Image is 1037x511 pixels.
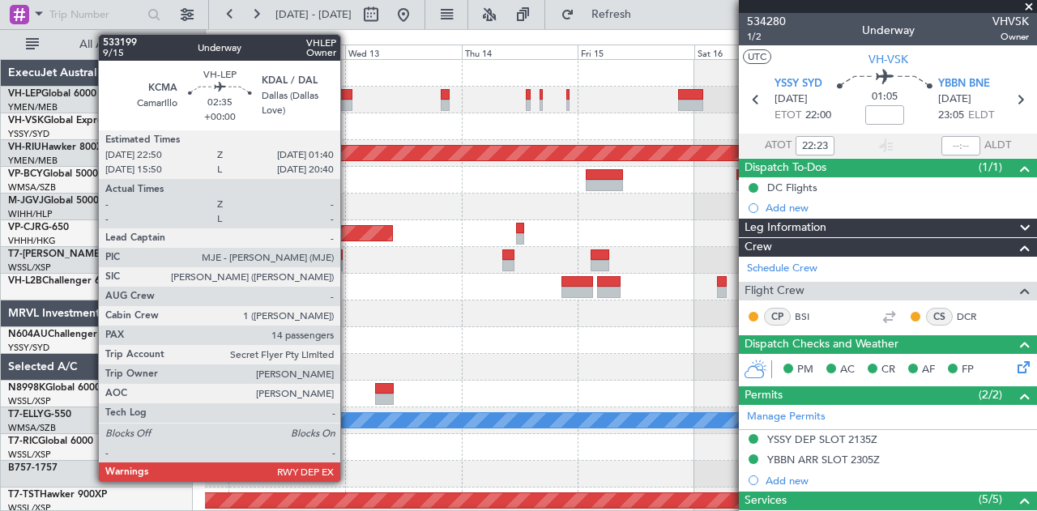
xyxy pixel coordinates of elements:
span: YBBN BNE [938,76,990,92]
span: ALDT [984,138,1011,154]
a: B757-1757 [8,463,58,473]
div: Wed 13 [345,45,462,59]
span: [DATE] [938,92,971,108]
div: Planned Maint [GEOGRAPHIC_DATA] ([GEOGRAPHIC_DATA]) [155,248,410,272]
span: 23:05 [938,108,964,124]
a: M-JGVJGlobal 5000 [8,196,99,206]
div: Fri 15 [578,45,694,59]
span: 01:05 [872,89,898,105]
span: Dispatch Checks and Weather [745,335,898,354]
span: Dispatch To-Dos [745,159,826,177]
a: WIHH/HLP [8,208,53,220]
a: VHHH/HKG [8,235,56,247]
button: Refresh [553,2,651,28]
span: AF [922,362,935,378]
a: YSSY/SYD [8,342,49,354]
span: N8998K [8,383,45,393]
a: VH-LEPGlobal 6000 [8,89,96,99]
a: DCR [957,309,993,324]
span: YSSY SYD [775,76,822,92]
a: T7-[PERSON_NAME]Global 7500 [8,249,157,259]
a: VH-VSKGlobal Express XRS [8,116,133,126]
a: VP-BCYGlobal 5000 [8,169,98,179]
div: [DATE] [208,32,236,46]
span: (1/1) [979,159,1002,176]
span: (2/2) [979,386,1002,403]
a: YMEN/MEB [8,155,58,167]
button: UTC [743,49,771,64]
div: YBBN ARR SLOT 2305Z [767,453,880,466]
span: 534280 [747,13,786,30]
span: T7-ELLY [8,410,44,419]
span: T7-RIC [8,436,38,446]
a: WSSL/XSP [8,262,51,274]
div: CS [926,308,953,326]
span: VP-BCY [8,169,43,179]
div: DC Flights [767,181,817,194]
button: All Aircraft [18,32,176,57]
span: VH-VSK [868,51,908,68]
a: WMSA/SZB [8,422,56,434]
span: 22:00 [805,108,831,124]
a: YMEN/MEB [8,101,58,113]
div: Add new [766,474,1029,488]
input: --:-- [796,136,834,155]
span: VP-CJR [8,223,41,232]
span: (5/5) [979,491,1002,508]
a: N604AUChallenger 604 [8,330,117,339]
a: T7-TSTHawker 900XP [8,490,107,500]
span: ATOT [765,138,792,154]
a: WSSL/XSP [8,395,51,407]
div: CP [764,308,791,326]
span: Permits [745,386,783,405]
span: AC [840,362,855,378]
div: Underway [862,22,915,39]
span: Refresh [578,9,646,20]
span: Flight Crew [745,282,804,300]
a: N8998KGlobal 6000 [8,383,100,393]
input: Trip Number [49,2,143,27]
span: N604AU [8,330,48,339]
span: B757-1 [8,463,41,473]
div: YSSY DEP SLOT 2135Z [767,432,877,446]
a: Manage Permits [747,409,826,425]
a: YSSY/SYD [8,128,49,140]
input: --:-- [941,136,980,155]
a: T7-ELLYG-550 [8,410,71,419]
span: [DATE] [775,92,808,108]
span: VH-LEP [8,89,41,99]
div: Sat 16 [694,45,811,59]
a: VP-CJRG-650 [8,223,69,232]
span: CR [881,362,895,378]
span: FP [962,362,974,378]
div: Thu 14 [462,45,578,59]
div: Tue 12 [228,45,345,59]
span: Leg Information [745,219,826,237]
span: VHVSK [992,13,1029,30]
span: ELDT [968,108,994,124]
span: VH-L2B [8,276,42,286]
span: ETOT [775,108,801,124]
a: T7-RICGlobal 6000 [8,436,93,446]
span: 1/2 [747,30,786,44]
span: T7-[PERSON_NAME] [8,249,102,259]
span: PM [797,362,813,378]
a: WSSL/XSP [8,449,51,461]
span: VH-RIU [8,143,41,152]
span: All Aircraft [42,39,171,50]
span: M-JGVJ [8,196,44,206]
span: Owner [992,30,1029,44]
span: VH-VSK [8,116,44,126]
a: VH-L2BChallenger 604 [8,276,112,286]
a: BSI [795,309,831,324]
span: Crew [745,238,772,257]
span: [DATE] - [DATE] [275,7,352,22]
span: T7-TST [8,490,40,500]
a: Schedule Crew [747,261,817,277]
a: VH-RIUHawker 800XP [8,143,109,152]
span: Services [745,492,787,510]
a: WMSA/SZB [8,181,56,194]
div: Add new [766,201,1029,215]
